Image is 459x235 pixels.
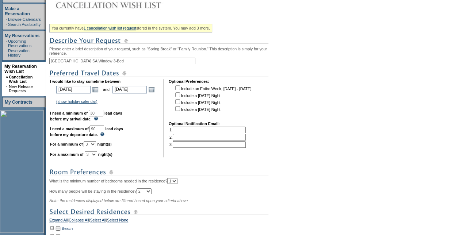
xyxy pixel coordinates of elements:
[50,111,88,115] b: I need a minimum of
[6,75,8,79] b: »
[8,17,41,22] a: Browse Calendars
[94,116,98,120] img: questionMark_lightBlue.gif
[56,99,97,104] a: (show holiday calendar)
[169,122,220,126] b: Optional Notification Email:
[50,152,84,157] b: For a maximum of
[50,127,123,137] b: lead days before my departure date.
[5,6,30,16] a: Make a Reservation
[5,33,39,38] a: My Reservations
[6,49,7,57] td: ·
[102,84,111,95] td: and
[8,39,31,48] a: Upcoming Reservations
[169,141,246,148] td: 3.
[6,22,7,27] td: ·
[98,152,112,157] b: night(s)
[69,218,89,224] a: Collapse All
[97,142,111,146] b: night(s)
[169,134,246,140] td: 2.
[50,142,83,146] b: For a minimum of
[84,26,136,30] a: 1 cancellation wish list request
[6,39,7,48] td: ·
[5,100,32,105] a: My Contracts
[6,17,7,22] td: ·
[62,226,73,231] a: Beach
[91,85,99,93] a: Open the calendar popup.
[8,49,30,57] a: Reservation History
[4,64,37,74] a: My Reservation Wish List
[6,84,8,93] td: ·
[49,218,68,224] a: Expand All
[49,167,268,177] img: subTtlRoomPreferences.gif
[49,199,188,203] span: Note: the residences displayed below are filtered based upon your criteria above
[9,84,32,93] a: New Release Requests
[49,218,281,224] div: | | |
[107,218,128,224] a: Select None
[148,85,156,93] a: Open the calendar popup.
[174,84,251,116] td: Include an Entire Week, [DATE] - [DATE] Include a [DATE] Night Include a [DATE] Night Include a [...
[90,218,106,224] a: Select All
[169,127,246,133] td: 1.
[49,24,212,32] div: You currently have stored in the system. You may add 3 more.
[8,22,41,27] a: Search Availability
[50,127,88,131] b: I need a maximum of
[112,86,147,93] input: Date format: M/D/Y. Shortcut keys: [T] for Today. [UP] or [.] for Next Day. [DOWN] or [,] for Pre...
[9,75,32,84] a: Cancellation Wish List
[50,79,121,84] b: I would like to stay sometime between
[100,132,104,136] img: questionMark_lightBlue.gif
[50,111,122,121] b: lead days before my arrival date.
[56,86,91,93] input: Date format: M/D/Y. Shortcut keys: [T] for Today. [UP] or [.] for Next Day. [DOWN] or [,] for Pre...
[169,79,209,84] b: Optional Preferences:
